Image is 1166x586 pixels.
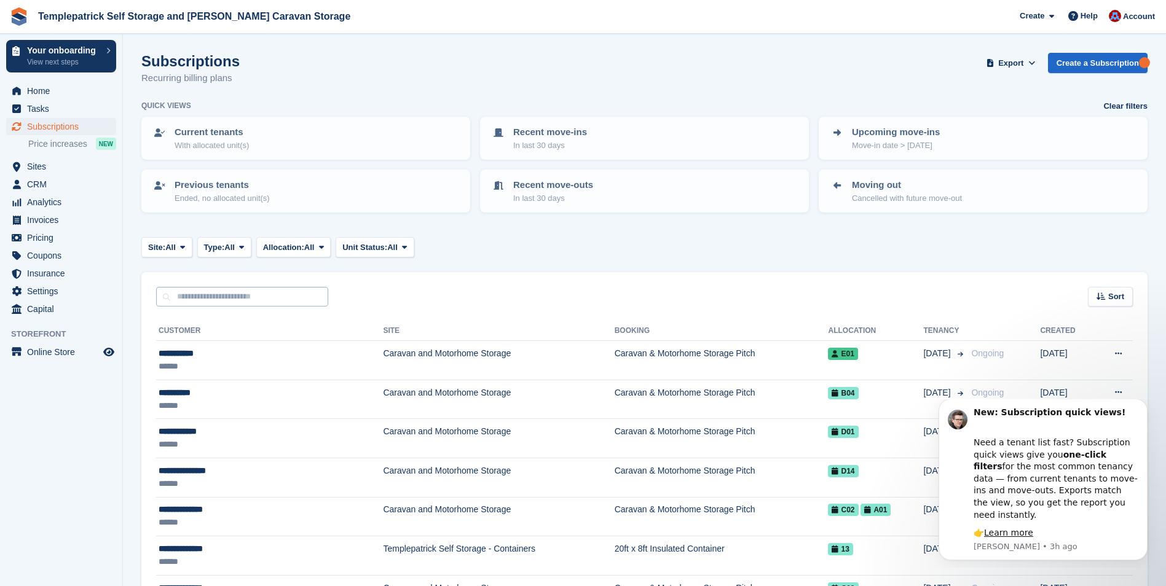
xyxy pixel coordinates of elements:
[27,247,101,264] span: Coupons
[828,387,858,399] span: B04
[53,25,218,122] div: Need a tenant list fast? Subscription quick views give you for the most common tenancy data — fro...
[27,300,101,318] span: Capital
[1040,380,1093,419] td: [DATE]
[27,265,101,282] span: Insurance
[10,7,28,26] img: stora-icon-8386f47178a22dfd0bd8f6a31ec36ba5ce8667c1dd55bd0f319d3a0aa187defe.svg
[6,118,116,135] a: menu
[27,283,101,300] span: Settings
[984,53,1038,73] button: Export
[828,321,923,341] th: Allocation
[820,118,1146,158] a: Upcoming move-ins Move-in date > [DATE]
[27,229,101,246] span: Pricing
[53,142,218,153] p: Message from Steven, sent 3h ago
[1108,291,1124,303] span: Sort
[204,241,225,254] span: Type:
[141,53,240,69] h1: Subscriptions
[923,347,953,360] span: [DATE]
[998,57,1023,69] span: Export
[828,543,853,555] span: 13
[6,300,116,318] a: menu
[27,211,101,229] span: Invoices
[383,380,614,419] td: Caravan and Motorhome Storage
[852,192,962,205] p: Cancelled with future move-out
[861,504,891,516] span: A01
[1040,321,1093,341] th: Created
[6,176,116,193] a: menu
[513,125,587,139] p: Recent move-ins
[852,139,940,152] p: Move-in date > [DATE]
[971,388,1004,397] span: Ongoing
[53,128,218,140] div: 👉
[923,321,966,341] th: Tenancy
[165,241,176,254] span: All
[141,237,192,257] button: Site: All
[11,328,122,340] span: Storefront
[141,100,191,111] h6: Quick views
[615,497,829,536] td: Caravan & Motorhome Storage Pitch
[197,237,251,257] button: Type: All
[615,380,829,419] td: Caravan & Motorhome Storage Pitch
[1109,10,1121,22] img: Leigh
[27,46,100,55] p: Your onboarding
[1139,57,1150,68] div: Tooltip anchor
[852,125,940,139] p: Upcoming move-ins
[27,343,101,361] span: Online Store
[828,348,857,360] span: E01
[923,386,953,399] span: [DATE]
[156,321,383,341] th: Customer
[53,8,205,18] b: New: Subscription quick views!
[1081,10,1098,22] span: Help
[175,139,249,152] p: With allocated unit(s)
[27,158,101,175] span: Sites
[481,171,808,211] a: Recent move-outs In last 30 days
[828,504,858,516] span: C02
[27,176,101,193] span: CRM
[143,118,469,158] a: Current tenants With allocated unit(s)
[6,211,116,229] a: menu
[141,71,240,85] p: Recurring billing plans
[27,100,101,117] span: Tasks
[53,7,218,140] div: Message content
[615,341,829,380] td: Caravan & Motorhome Storage Pitch
[27,57,100,68] p: View next steps
[224,241,235,254] span: All
[383,458,614,497] td: Caravan and Motorhome Storage
[6,82,116,100] a: menu
[1048,53,1148,73] a: Create a Subscription
[383,536,614,576] td: Templepatrick Self Storage - Containers
[615,321,829,341] th: Booking
[6,158,116,175] a: menu
[828,426,858,438] span: D01
[6,100,116,117] a: menu
[828,465,858,477] span: D14
[27,193,101,211] span: Analytics
[175,125,249,139] p: Current tenants
[971,348,1004,358] span: Ongoing
[6,247,116,264] a: menu
[383,419,614,458] td: Caravan and Motorhome Storage
[96,138,116,150] div: NEW
[920,399,1166,568] iframe: Intercom notifications message
[175,178,270,192] p: Previous tenants
[336,237,414,257] button: Unit Status: All
[820,171,1146,211] a: Moving out Cancelled with future move-out
[6,343,116,361] a: menu
[28,137,116,150] a: Price increases NEW
[101,345,116,359] a: Preview store
[513,139,587,152] p: In last 30 days
[383,321,614,341] th: Site
[383,341,614,380] td: Caravan and Motorhome Storage
[6,265,116,282] a: menu
[263,241,304,254] span: Allocation:
[64,128,113,138] a: Learn more
[615,458,829,497] td: Caravan & Motorhome Storage Pitch
[1103,100,1148,112] a: Clear filters
[387,241,398,254] span: All
[148,241,165,254] span: Site:
[342,241,387,254] span: Unit Status:
[27,82,101,100] span: Home
[615,536,829,576] td: 20ft x 8ft Insulated Container
[513,178,593,192] p: Recent move-outs
[852,178,962,192] p: Moving out
[28,138,87,150] span: Price increases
